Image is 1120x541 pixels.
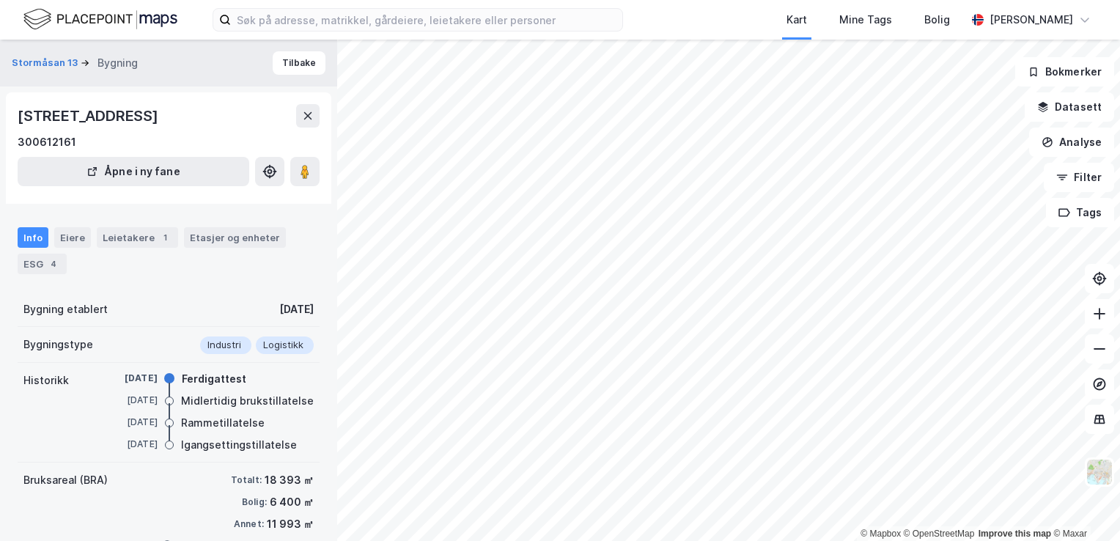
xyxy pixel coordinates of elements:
input: Søk på adresse, matrikkel, gårdeiere, leietakere eller personer [231,9,622,31]
div: [DATE] [99,438,158,451]
a: Improve this map [979,529,1051,539]
div: Eiere [54,227,91,248]
div: Bygning etablert [23,301,108,318]
div: 6 400 ㎡ [270,493,314,511]
div: Rammetillatelse [181,414,265,432]
div: [STREET_ADDRESS] [18,104,161,128]
div: Leietakere [97,227,178,248]
div: 18 393 ㎡ [265,471,314,489]
img: logo.f888ab2527a4732fd821a326f86c7f29.svg [23,7,177,32]
div: Bygning [97,54,138,72]
div: Etasjer og enheter [190,231,280,244]
div: [DATE] [99,416,158,429]
div: 11 993 ㎡ [267,515,314,533]
div: Bolig: [242,496,267,508]
button: Tilbake [273,51,325,75]
button: Stormåsan 13 [12,56,81,70]
button: Filter [1044,163,1114,192]
div: Annet: [234,518,264,530]
button: Åpne i ny fane [18,157,249,186]
div: Midlertidig brukstillatelse [181,392,314,410]
a: OpenStreetMap [904,529,975,539]
div: Bygningstype [23,336,93,353]
div: 300612161 [18,133,76,151]
img: Z [1086,458,1113,486]
div: Bolig [924,11,950,29]
div: Info [18,227,48,248]
div: [PERSON_NAME] [990,11,1073,29]
div: Igangsettingstillatelse [181,436,297,454]
div: Historikk [23,372,69,389]
div: [DATE] [279,301,314,318]
a: Mapbox [861,529,901,539]
div: 1 [158,230,172,245]
div: Bruksareal (BRA) [23,471,108,489]
button: Analyse [1029,128,1114,157]
div: [DATE] [99,394,158,407]
div: 4 [46,257,61,271]
div: Ferdigattest [182,370,246,388]
div: Totalt: [231,474,262,486]
button: Bokmerker [1015,57,1114,87]
div: Mine Tags [839,11,892,29]
div: [DATE] [99,372,158,385]
div: ESG [18,254,67,274]
div: Kart [786,11,807,29]
button: Tags [1046,198,1114,227]
iframe: Chat Widget [1047,471,1120,541]
button: Datasett [1025,92,1114,122]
